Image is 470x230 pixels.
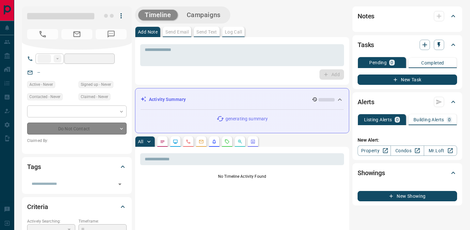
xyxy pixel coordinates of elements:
[391,145,424,156] a: Condos
[140,174,344,179] p: No Timeline Activity Found
[358,168,385,178] h2: Showings
[358,75,457,85] button: New Task
[225,115,268,122] p: generating summary
[78,218,127,224] p: Timeframe:
[448,117,451,122] p: 0
[27,199,127,215] div: Criteria
[369,60,387,65] p: Pending
[138,10,178,20] button: Timeline
[27,29,58,39] span: No Number
[237,139,243,144] svg: Opportunities
[396,117,399,122] p: 0
[358,191,457,201] button: New Showing
[250,139,256,144] svg: Agent Actions
[225,139,230,144] svg: Requests
[96,29,127,39] span: No Number
[424,145,457,156] a: Mr.Loft
[173,139,178,144] svg: Lead Browsing Activity
[358,40,374,50] h2: Tasks
[358,137,457,144] p: New Alert:
[149,96,186,103] p: Activity Summary
[138,139,143,144] p: All
[29,94,60,100] span: Contacted - Never
[27,123,127,135] div: Do Not Contact
[358,97,374,107] h2: Alerts
[358,8,457,24] div: Notes
[81,94,108,100] span: Claimed - Never
[81,81,111,88] span: Signed up - Never
[138,30,158,34] p: Add Note
[358,145,391,156] a: Property
[358,11,374,21] h2: Notes
[27,162,41,172] h2: Tags
[364,117,392,122] p: Listing Alerts
[186,139,191,144] svg: Calls
[391,60,393,65] p: 0
[358,37,457,53] div: Tasks
[199,139,204,144] svg: Emails
[358,94,457,110] div: Alerts
[180,10,227,20] button: Campaigns
[27,138,127,144] p: Claimed By:
[27,218,75,224] p: Actively Searching:
[141,94,344,105] div: Activity Summary
[413,117,444,122] p: Building Alerts
[212,139,217,144] svg: Listing Alerts
[160,139,165,144] svg: Notes
[115,180,124,189] button: Open
[421,61,444,65] p: Completed
[27,159,127,175] div: Tags
[61,29,92,39] span: No Email
[29,81,53,88] span: Active - Never
[37,70,40,75] a: --
[27,202,48,212] h2: Criteria
[358,165,457,181] div: Showings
